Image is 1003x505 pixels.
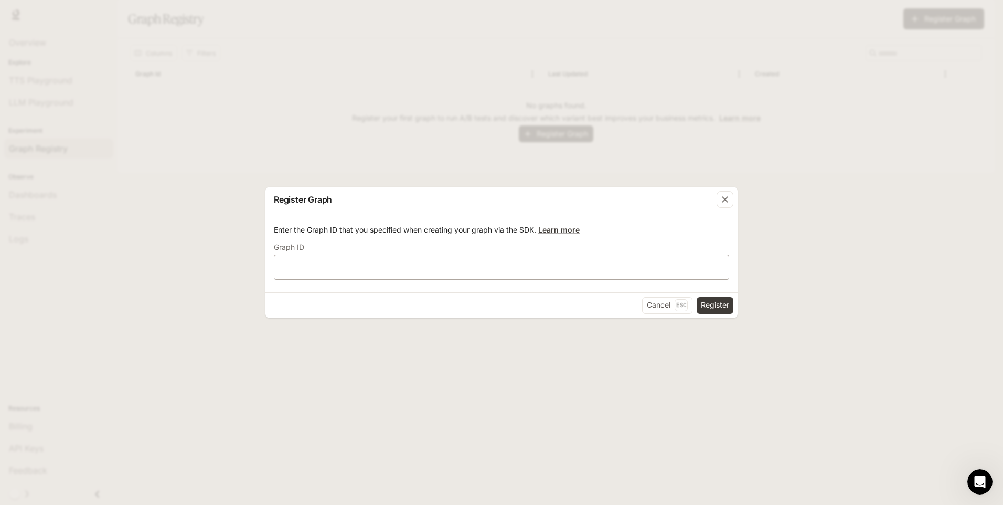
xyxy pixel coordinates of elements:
[274,225,729,235] p: Enter the Graph ID that you specified when creating your graph via the SDK.
[697,297,733,314] button: Register
[675,299,688,311] p: Esc
[274,193,332,206] p: Register Graph
[538,225,580,234] a: Learn more
[642,297,692,314] button: CancelEsc
[967,469,993,495] iframe: Intercom live chat
[274,244,304,251] p: Graph ID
